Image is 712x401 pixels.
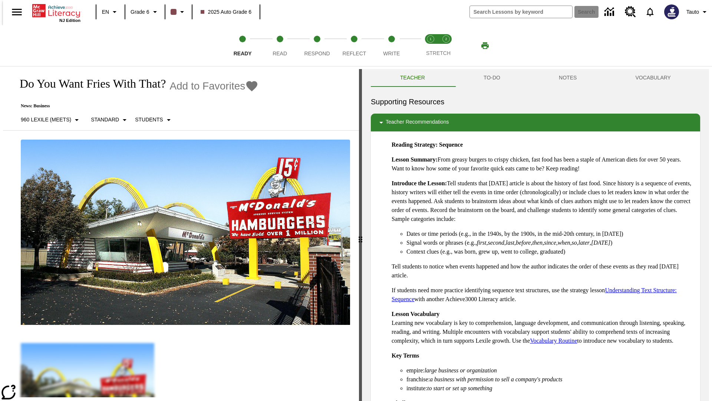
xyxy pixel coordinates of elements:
div: Instructional Panel Tabs [371,69,700,87]
button: Select a new avatar [660,2,683,22]
strong: Lesson Vocabulary [392,311,439,317]
div: Teacher Recommendations [371,114,700,131]
button: Select Student [132,113,176,127]
button: Profile/Settings [683,5,712,19]
span: 2025 Auto Grade 6 [201,8,252,16]
p: If students need more practice identifying sequence text structures, use the strategy lesson with... [392,286,694,304]
span: Write [383,50,400,56]
span: STRETCH [426,50,451,56]
div: Press Enter or Spacebar and then press right and left arrow keys to move the slider [359,69,362,401]
button: NOTES [530,69,606,87]
strong: Sequence [439,141,463,148]
p: Tell students to notice when events happened and how the author indicates the order of these even... [392,262,694,280]
button: Respond step 3 of 5 [296,25,339,66]
div: Home [32,3,80,23]
button: Stretch Respond step 2 of 2 [435,25,457,66]
em: second [488,239,504,246]
span: EN [102,8,109,16]
em: so [572,239,577,246]
p: Learning new vocabulary is key to comprehension, language development, and communication through ... [392,310,694,345]
h1: Do You Want Fries With That? [12,77,166,91]
input: search field [470,6,572,18]
span: Add to Favorites [169,80,245,92]
strong: Reading Strategy: [392,141,438,148]
button: Print [473,39,497,52]
em: since [544,239,556,246]
h6: Supporting Resources [371,96,700,108]
a: Data Center [600,2,620,22]
a: Vocabulary Routine [530,338,577,344]
p: Tell students that [DATE] article is about the history of fast food. Since history is a sequence ... [392,179,694,224]
em: a business with permission to sell a company's products [430,376,563,382]
li: empire: [406,366,694,375]
button: TO-DO [454,69,530,87]
strong: Introduce the Lesson: [392,180,447,186]
span: Reflect [343,50,366,56]
span: Respond [304,50,330,56]
button: Reflect step 4 of 5 [333,25,376,66]
button: Language: EN, Select a language [99,5,122,19]
li: institute: [406,384,694,393]
span: NJ Edition [59,18,80,23]
span: Grade 6 [131,8,149,16]
em: then [532,239,543,246]
p: Teacher Recommendations [386,118,449,127]
em: later [578,239,590,246]
button: Ready step 1 of 5 [221,25,264,66]
button: Add to Favorites - Do You Want Fries With That? [169,79,258,92]
li: Dates or time periods (e.g., in the 1940s, by the 1900s, in the mid-20th century, in [DATE]) [406,229,694,238]
em: last [506,239,514,246]
a: Understanding Text Structure: Sequence [392,287,677,302]
li: Signal words or phrases (e.g., , , , , , , , , , ) [406,238,694,247]
em: large business or organization [425,367,497,374]
div: activity [362,69,709,401]
strong: Lesson Summary: [392,156,438,163]
p: News: Business [12,103,258,109]
span: Ready [234,50,252,56]
button: Select Lexile, 960 Lexile (Meets) [18,113,84,127]
button: Class color is dark brown. Change class color [168,5,189,19]
button: VOCABULARY [606,69,700,87]
a: Resource Center, Will open in new tab [620,2,640,22]
span: Read [273,50,287,56]
em: to start or set up something [427,385,492,391]
button: Teacher [371,69,454,87]
li: Context clues (e.g., was born, grew up, went to college, graduated) [406,247,694,256]
button: Scaffolds, Standard [88,113,132,127]
button: Write step 5 of 5 [370,25,413,66]
em: when [558,239,570,246]
em: [DATE] [591,239,610,246]
button: Stretch Read step 1 of 2 [420,25,441,66]
text: 2 [445,37,447,41]
strong: Key Terms [392,352,419,359]
button: Open side menu [6,1,28,23]
p: Standard [91,116,119,124]
span: Tauto [686,8,699,16]
em: first [477,239,487,246]
li: franchise: [406,375,694,384]
div: reading [3,69,359,397]
p: 960 Lexile (Meets) [21,116,71,124]
button: Read step 2 of 5 [258,25,301,66]
p: From greasy burgers to crispy chicken, fast food has been a staple of American diets for over 50 ... [392,155,694,173]
text: 1 [429,37,431,41]
button: Grade: Grade 6, Select a grade [128,5,162,19]
img: One of the first McDonald's stores, with the iconic red sign and golden arches. [21,140,350,325]
p: Students [135,116,163,124]
img: Avatar [664,4,679,19]
em: before [516,239,531,246]
a: Notifications [640,2,660,22]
